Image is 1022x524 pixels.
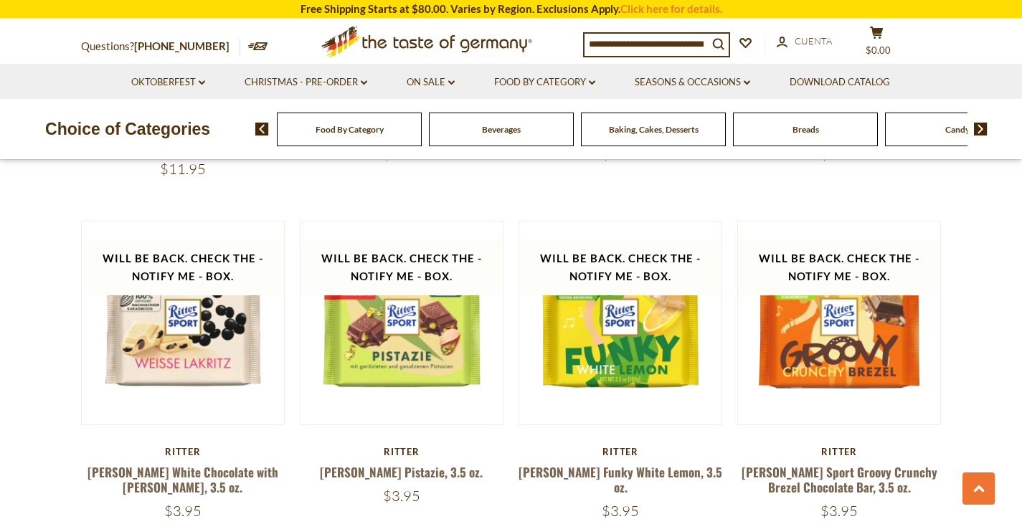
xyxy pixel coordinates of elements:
[87,463,278,496] a: [PERSON_NAME] White Chocolate with [PERSON_NAME], 3.5 oz.
[81,446,285,457] div: Ritter
[777,34,832,49] a: Cuenta
[856,26,899,62] button: $0.00
[609,124,699,135] a: Baking, Cakes, Desserts
[945,124,970,135] a: Candy
[602,502,639,520] span: $3.95
[820,502,858,520] span: $3.95
[316,124,384,135] a: Food By Category
[82,221,285,424] img: Ritter
[320,463,483,481] a: [PERSON_NAME] Pistazie, 3.5 oz.
[255,123,269,135] img: previous arrow
[792,124,819,135] a: Breads
[742,463,937,496] a: [PERSON_NAME] Sport Groovy Crunchy Brezel Chocolate Bar, 3.5 oz.
[519,221,722,424] img: Ritter
[164,502,202,520] span: $3.95
[620,2,722,15] a: Click here for details.
[737,446,942,457] div: Ritter
[482,124,521,135] a: Beverages
[635,75,750,90] a: Seasons & Occasions
[134,39,230,52] a: [PHONE_NUMBER]
[494,75,595,90] a: Food By Category
[974,123,988,135] img: next arrow
[160,160,206,178] span: $11.95
[407,75,455,90] a: On Sale
[519,446,723,457] div: Ritter
[131,75,205,90] a: Oktoberfest
[519,463,722,496] a: [PERSON_NAME] Funky White Lemon, 3.5 oz.
[301,221,503,424] img: Ritter
[300,446,504,457] div: Ritter
[866,44,891,56] span: $0.00
[790,75,890,90] a: Download Catalog
[383,487,420,505] span: $3.95
[245,75,367,90] a: Christmas - PRE-ORDER
[738,221,941,424] img: Ritter
[81,37,240,56] p: Questions?
[795,35,832,47] span: Cuenta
